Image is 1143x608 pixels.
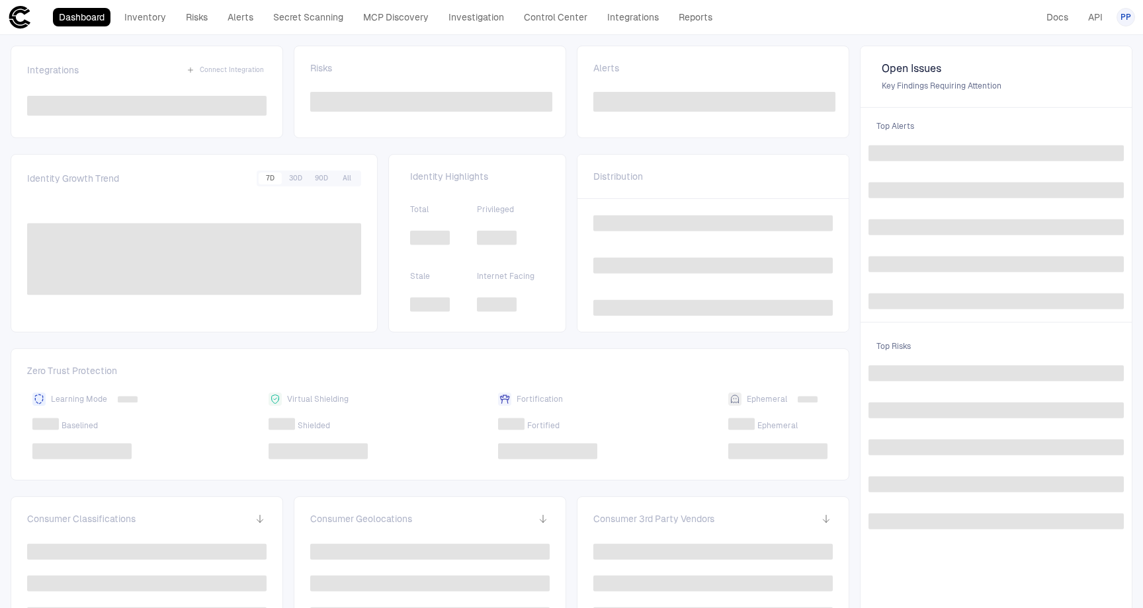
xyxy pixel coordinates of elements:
[443,8,510,26] a: Investigation
[527,420,560,431] span: Fortified
[118,8,172,26] a: Inventory
[477,204,544,215] span: Privileged
[410,271,478,282] span: Stale
[1121,12,1131,22] span: PP
[593,62,619,74] span: Alerts
[259,172,282,184] button: 7D
[310,172,333,184] button: 90D
[267,8,349,26] a: Secret Scanning
[27,64,79,76] span: Integrations
[27,513,136,525] span: Consumer Classifications
[222,8,259,26] a: Alerts
[51,394,107,404] span: Learning Mode
[1040,8,1074,26] a: Docs
[517,394,563,404] span: Fortification
[518,8,593,26] a: Control Center
[200,65,264,75] span: Connect Integration
[593,513,714,525] span: Consumer 3rd Party Vendors
[335,172,359,184] button: All
[310,62,332,74] span: Risks
[882,62,1111,75] span: Open Issues
[868,113,1124,139] span: Top Alerts
[180,8,214,26] a: Risks
[53,8,110,26] a: Dashboard
[757,420,798,431] span: Ephemeral
[27,172,119,184] span: Identity Growth Trend
[27,365,833,382] span: Zero Trust Protection
[673,8,718,26] a: Reports
[184,62,267,78] button: Connect Integration
[1117,8,1135,26] button: PP
[310,513,412,525] span: Consumer Geolocations
[747,394,787,404] span: Ephemeral
[477,271,544,282] span: Internet Facing
[601,8,665,26] a: Integrations
[882,81,1111,91] span: Key Findings Requiring Attention
[357,8,435,26] a: MCP Discovery
[62,420,98,431] span: Baselined
[593,171,643,182] span: Distribution
[287,394,349,404] span: Virtual Shielding
[298,420,330,431] span: Shielded
[1082,8,1109,26] a: API
[868,333,1124,360] span: Top Risks
[410,171,544,182] span: Identity Highlights
[410,204,478,215] span: Total
[284,172,308,184] button: 30D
